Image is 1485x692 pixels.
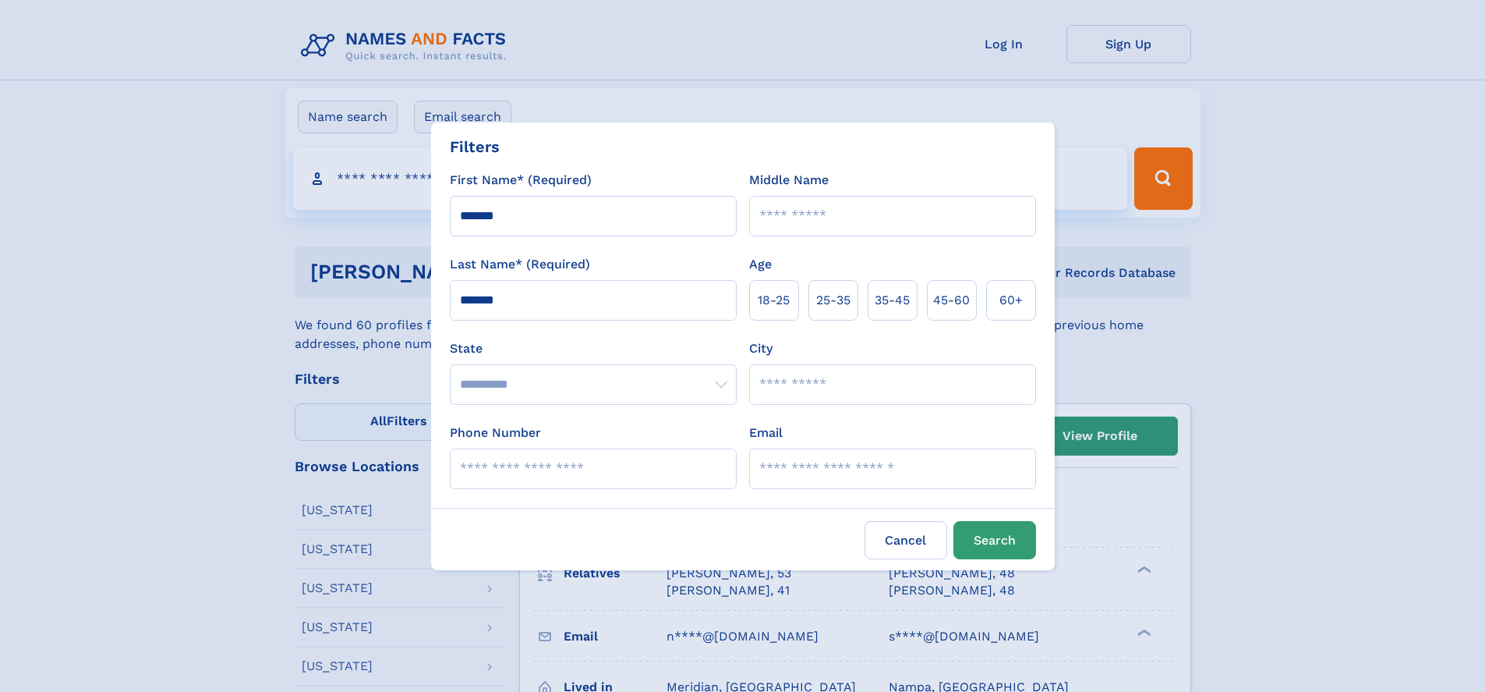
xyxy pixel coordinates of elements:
span: 35‑45 [875,291,910,310]
label: Phone Number [450,424,541,442]
span: 45‑60 [933,291,970,310]
label: Email [749,424,783,442]
label: Cancel [864,521,947,559]
label: State [450,339,737,358]
label: Age [749,255,772,274]
div: Filters [450,135,500,158]
span: 25‑35 [816,291,850,310]
label: First Name* (Required) [450,171,592,190]
button: Search [953,521,1036,559]
span: 18‑25 [758,291,790,310]
label: Middle Name [749,171,829,190]
span: 60+ [999,291,1023,310]
label: Last Name* (Required) [450,255,590,274]
label: City [749,339,773,358]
